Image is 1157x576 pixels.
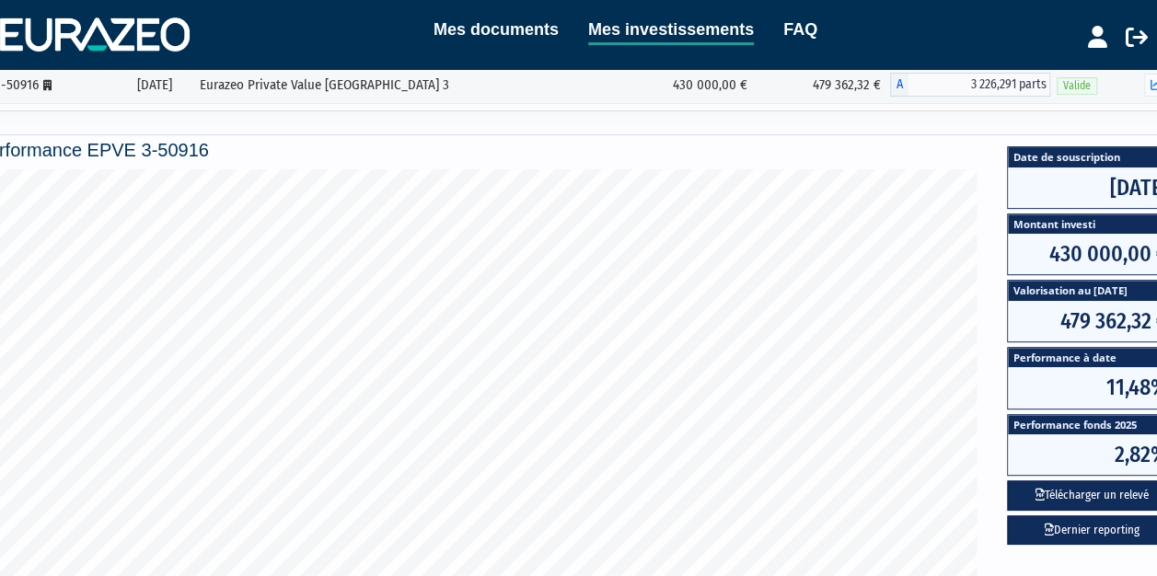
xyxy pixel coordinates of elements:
span: Valide [1057,77,1097,95]
i: [Français] Personne morale [43,80,52,91]
span: 3 226,291 parts [908,73,1050,97]
span: A [890,73,908,97]
td: 479 362,32 € [756,66,889,103]
a: Mes investissements [588,17,754,45]
div: Eurazeo Private Value [GEOGRAPHIC_DATA] 3 [200,75,606,95]
div: [DATE] [123,75,187,95]
td: 430 000,00 € [612,66,756,103]
a: Mes documents [434,17,559,42]
a: FAQ [783,17,817,42]
div: A - Eurazeo Private Value Europe 3 [890,73,1050,97]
